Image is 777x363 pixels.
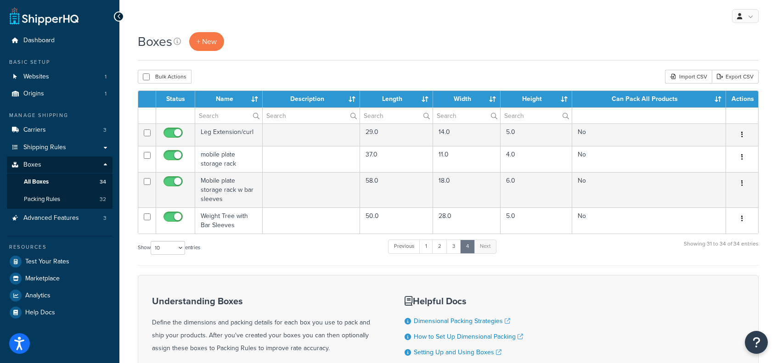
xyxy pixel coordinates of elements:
th: Name : activate to sort column ascending [195,91,263,107]
span: Help Docs [25,309,55,317]
li: Packing Rules [7,191,113,208]
span: Shipping Rules [23,144,66,151]
td: No [572,172,726,207]
td: 4.0 [501,146,572,172]
a: Test Your Rates [7,253,113,270]
h3: Understanding Boxes [152,296,382,306]
th: Actions [726,91,758,107]
a: Shipping Rules [7,139,113,156]
a: Setting Up and Using Boxes [414,347,501,357]
span: 3 [103,126,107,134]
a: 2 [432,240,447,253]
td: 50.0 [360,207,433,234]
td: 58.0 [360,172,433,207]
input: Search [263,108,360,123]
div: Showing 31 to 34 of 34 entries [684,239,759,258]
td: Leg Extension/curl [195,123,263,146]
td: 6.0 [501,172,572,207]
li: Origins [7,85,113,102]
td: 14.0 [433,123,501,146]
td: Mobile plate storage rack w bar sleeves [195,172,263,207]
h3: Helpful Docs [405,296,549,306]
label: Show entries [138,241,200,255]
span: Websites [23,73,49,81]
td: Weight Tree with Bar Sleeves [195,207,263,234]
button: Bulk Actions [138,70,191,84]
select: Showentries [151,241,185,255]
input: Search [501,108,572,123]
td: No [572,123,726,146]
a: Origins 1 [7,85,113,102]
a: + New [189,32,224,51]
th: Length : activate to sort column ascending [360,91,433,107]
td: 11.0 [433,146,501,172]
li: Boxes [7,156,113,209]
span: + New [197,36,217,47]
a: 1 [419,240,433,253]
a: Previous [388,240,420,253]
input: Search [195,108,262,123]
a: Websites 1 [7,68,113,85]
span: Packing Rules [24,195,60,203]
div: Resources [7,243,113,251]
span: Carriers [23,126,46,134]
td: mobile plate storage rack [195,146,263,172]
button: Open Resource Center [745,331,768,354]
a: Dashboard [7,32,113,49]
a: Packing Rules 32 [7,191,113,208]
span: 3 [103,214,107,222]
a: Analytics [7,287,113,304]
a: Dimensional Packing Strategies [414,316,510,326]
a: All Boxes 34 [7,173,113,190]
a: Carriers 3 [7,122,113,139]
input: Search [433,108,500,123]
td: 18.0 [433,172,501,207]
span: 32 [100,195,106,203]
td: 37.0 [360,146,433,172]
div: Define the dimensions and packing details for each box you use to pack and ship your products. Af... [152,296,382,355]
td: 5.0 [501,123,572,146]
span: 34 [100,178,106,186]
a: Help Docs [7,304,113,321]
th: Width : activate to sort column ascending [433,91,501,107]
li: Carriers [7,122,113,139]
a: Advanced Features 3 [7,210,113,227]
a: Marketplace [7,270,113,287]
div: Manage Shipping [7,112,113,119]
a: ShipperHQ Home [10,7,79,25]
span: All Boxes [24,178,49,186]
td: No [572,146,726,172]
td: 28.0 [433,207,501,234]
span: Marketplace [25,275,60,283]
span: Analytics [25,292,51,300]
th: Description : activate to sort column ascending [263,91,360,107]
li: Websites [7,68,113,85]
a: Export CSV [712,70,759,84]
td: 5.0 [501,207,572,234]
span: Dashboard [23,37,55,45]
th: Status [156,91,195,107]
a: How to Set Up Dimensional Packing [414,332,523,341]
th: Can Pack All Products : activate to sort column ascending [572,91,726,107]
a: 3 [446,240,461,253]
span: Advanced Features [23,214,79,222]
input: Search [360,108,433,123]
a: 4 [460,240,475,253]
div: Basic Setup [7,58,113,66]
li: All Boxes [7,173,113,190]
span: Boxes [23,161,41,169]
li: Advanced Features [7,210,113,227]
h1: Boxes [138,33,172,50]
th: Height : activate to sort column ascending [501,91,572,107]
span: Test Your Rates [25,258,69,266]
a: Boxes [7,156,113,173]
div: Import CSV [665,70,712,84]
span: 1 [105,90,107,98]
span: Origins [23,90,44,98]
td: No [572,207,726,234]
